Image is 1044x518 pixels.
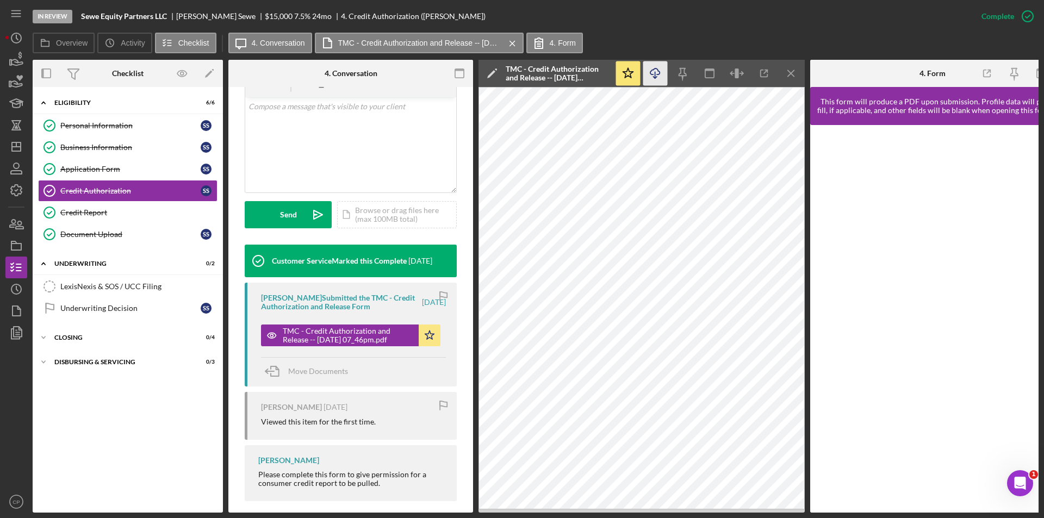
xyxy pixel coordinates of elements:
[54,334,188,341] div: Closing
[38,297,217,319] a: Underwriting DecisionSS
[258,456,319,465] div: [PERSON_NAME]
[195,359,215,365] div: 0 / 3
[54,99,188,106] div: Eligibility
[195,260,215,267] div: 0 / 2
[283,327,413,344] div: TMC - Credit Authorization and Release -- [DATE] 07_46pm.pdf
[201,229,212,240] div: S S
[261,417,376,426] div: Viewed this item for the first time.
[265,11,293,21] span: $15,000
[228,33,312,53] button: 4. Conversation
[155,33,216,53] button: Checklist
[526,33,583,53] button: 4. Form
[56,39,88,47] label: Overview
[971,5,1039,27] button: Complete
[280,201,297,228] div: Send
[201,164,212,174] div: S S
[121,39,145,47] label: Activity
[312,12,332,21] div: 24 mo
[38,115,217,136] a: Personal InformationSS
[325,69,377,78] div: 4. Conversation
[54,260,188,267] div: Underwriting
[195,99,215,106] div: 6 / 6
[5,491,27,513] button: CP
[981,5,1014,27] div: Complete
[245,201,332,228] button: Send
[258,470,446,488] div: Please complete this form to give permission for a consumer credit report to be pulled.
[506,65,609,82] div: TMC - Credit Authorization and Release -- [DATE] 07_46pm.pdf
[38,136,217,158] a: Business InformationSS
[38,276,217,297] a: LexisNexis & SOS / UCC Filing
[422,298,446,307] time: 2025-09-17 23:46
[97,33,152,53] button: Activity
[288,366,348,376] span: Move Documents
[195,334,215,341] div: 0 / 4
[315,33,524,53] button: TMC - Credit Authorization and Release -- [DATE] 07_46pm.pdf
[1029,470,1038,479] span: 1
[38,158,217,180] a: Application FormSS
[60,304,201,313] div: Underwriting Decision
[60,282,217,291] div: LexisNexis & SOS / UCC Filing
[341,12,486,21] div: 4. Credit Authorization ([PERSON_NAME])
[294,12,310,21] div: 7.5 %
[54,359,188,365] div: Disbursing & Servicing
[33,10,72,23] div: In Review
[60,230,201,239] div: Document Upload
[176,12,265,21] div: [PERSON_NAME] Sewe
[60,165,201,173] div: Application Form
[201,142,212,153] div: S S
[201,120,212,131] div: S S
[408,257,432,265] time: 2025-09-18 22:27
[272,257,407,265] div: Customer Service Marked this Complete
[919,69,946,78] div: 4. Form
[252,39,305,47] label: 4. Conversation
[38,180,217,202] a: Credit AuthorizationSS
[261,358,359,385] button: Move Documents
[178,39,209,47] label: Checklist
[261,403,322,411] div: [PERSON_NAME]
[60,121,201,130] div: Personal Information
[261,294,420,311] div: [PERSON_NAME] Submitted the TMC - Credit Authorization and Release Form
[550,39,576,47] label: 4. Form
[261,324,440,346] button: TMC - Credit Authorization and Release -- [DATE] 07_46pm.pdf
[38,223,217,245] a: Document UploadSS
[201,185,212,196] div: S S
[33,33,95,53] button: Overview
[112,69,144,78] div: Checklist
[60,143,201,152] div: Business Information
[1007,470,1033,496] iframe: Intercom live chat
[13,499,20,505] text: CP
[81,12,167,21] b: Sewe Equity Partners LLC
[201,303,212,314] div: S S
[60,186,201,195] div: Credit Authorization
[60,208,217,217] div: Credit Report
[38,202,217,223] a: Credit Report
[324,403,347,411] time: 2025-09-17 23:46
[338,39,501,47] label: TMC - Credit Authorization and Release -- [DATE] 07_46pm.pdf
